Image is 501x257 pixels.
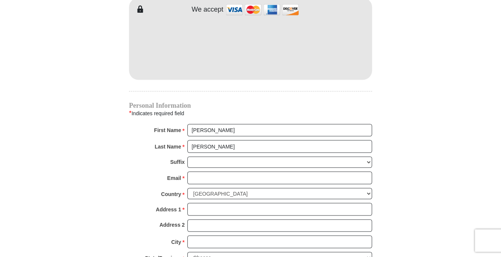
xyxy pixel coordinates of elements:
strong: First Name [154,125,181,135]
strong: City [171,236,181,247]
strong: Email [167,172,181,183]
strong: Address 2 [159,219,185,230]
h4: Personal Information [129,103,372,108]
strong: Country [161,189,181,199]
strong: Suffix [170,156,185,167]
h4: We accept [192,6,224,14]
img: credit cards accepted [225,1,300,18]
strong: Last Name [155,141,181,152]
div: Indicates required field [129,108,372,118]
strong: Address 1 [156,204,181,214]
